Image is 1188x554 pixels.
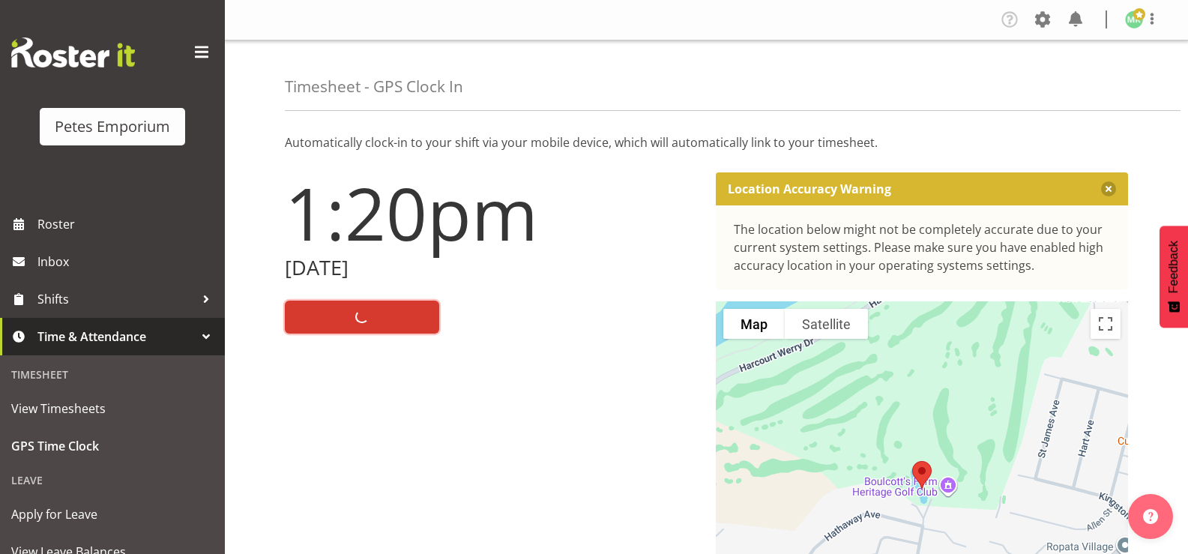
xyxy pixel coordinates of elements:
span: View Timesheets [11,397,214,420]
span: Shifts [37,288,195,310]
button: Close message [1101,181,1116,196]
span: Apply for Leave [11,503,214,526]
a: Apply for Leave [4,496,221,533]
p: Automatically clock-in to your shift via your mobile device, which will automatically link to you... [285,133,1128,151]
button: Feedback - Show survey [1160,226,1188,328]
span: Feedback [1167,241,1181,293]
button: Show street map [723,309,785,339]
div: Leave [4,465,221,496]
img: help-xxl-2.png [1143,509,1158,524]
span: Roster [37,213,217,235]
img: Rosterit website logo [11,37,135,67]
h1: 1:20pm [285,172,698,253]
div: Timesheet [4,359,221,390]
div: The location below might not be completely accurate due to your current system settings. Please m... [734,220,1111,274]
p: Location Accuracy Warning [728,181,891,196]
span: GPS Time Clock [11,435,214,457]
h2: [DATE] [285,256,698,280]
h4: Timesheet - GPS Clock In [285,78,463,95]
span: Inbox [37,250,217,273]
a: GPS Time Clock [4,427,221,465]
div: Petes Emporium [55,115,170,138]
button: Show satellite imagery [785,309,868,339]
a: View Timesheets [4,390,221,427]
img: melanie-richardson713.jpg [1125,10,1143,28]
button: Toggle fullscreen view [1091,309,1121,339]
span: Time & Attendance [37,325,195,348]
